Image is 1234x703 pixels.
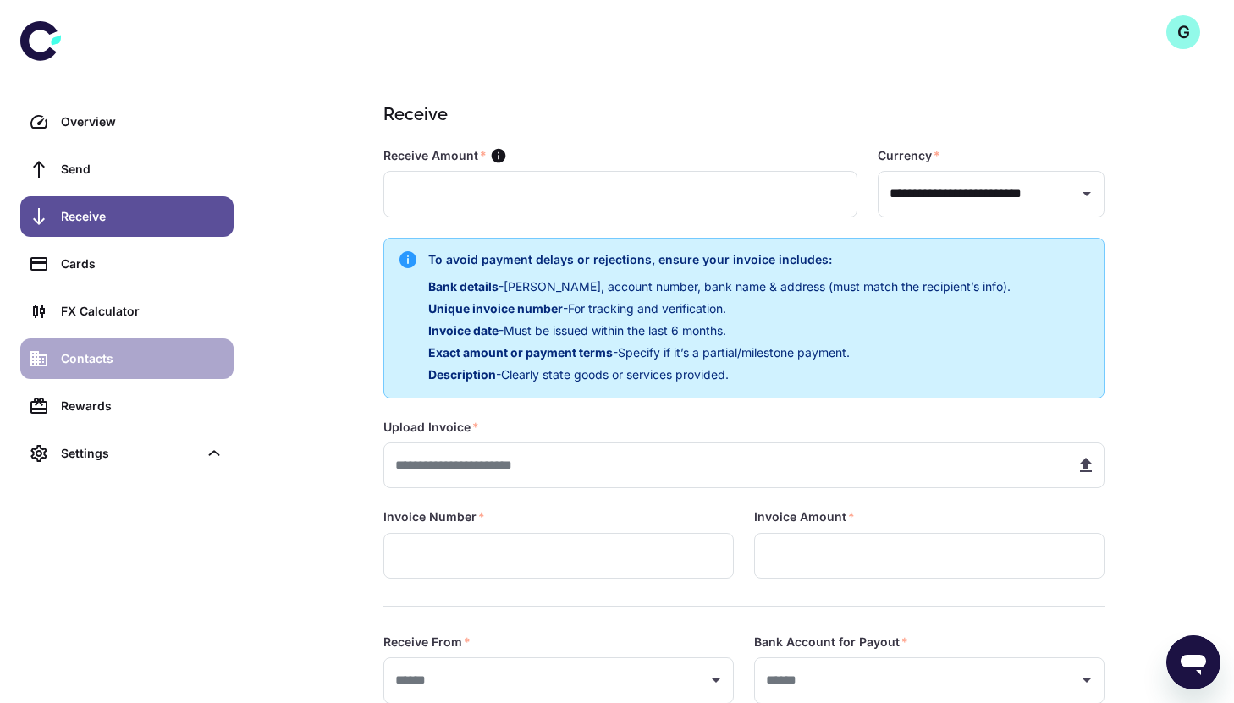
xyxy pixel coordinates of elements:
[704,668,728,692] button: Open
[428,301,563,316] span: Unique invoice number
[428,343,1011,362] p: - Specify if it’s a partial/milestone payment.
[383,102,1098,127] h1: Receive
[61,160,223,178] div: Send
[878,147,940,164] label: Currency
[20,338,234,379] a: Contacts
[428,365,1011,384] p: - Clearly state goods or services provided.
[61,255,223,273] div: Cards
[428,367,496,382] span: Description
[428,323,499,338] span: Invoice date
[428,321,1011,340] p: - Must be issued within the last 6 months.
[20,196,234,237] a: Receive
[428,277,1011,296] p: - [PERSON_NAME], account number, bank name & address (must match the recipient’s info).
[428,250,1011,269] h6: To avoid payment delays or rejections, ensure your invoice includes:
[20,386,234,426] a: Rewards
[61,302,223,321] div: FX Calculator
[428,299,1011,318] p: - For tracking and verification.
[61,349,223,368] div: Contacts
[20,433,234,474] div: Settings
[428,279,499,294] span: Bank details
[383,147,487,164] label: Receive Amount
[61,207,223,226] div: Receive
[61,113,223,131] div: Overview
[20,244,234,284] a: Cards
[383,508,485,525] label: Invoice Number
[1166,15,1200,49] button: G
[1075,182,1099,206] button: Open
[754,634,908,651] label: Bank Account for Payout
[1166,635,1220,689] iframe: Button to launch messaging window
[20,149,234,189] a: Send
[754,508,855,525] label: Invoice Amount
[20,291,234,332] a: FX Calculator
[383,634,471,651] label: Receive From
[20,102,234,142] a: Overview
[61,397,223,415] div: Rewards
[1075,668,1099,692] button: Open
[383,419,479,436] label: Upload Invoice
[428,345,613,360] span: Exact amount or payment terms
[61,444,198,463] div: Settings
